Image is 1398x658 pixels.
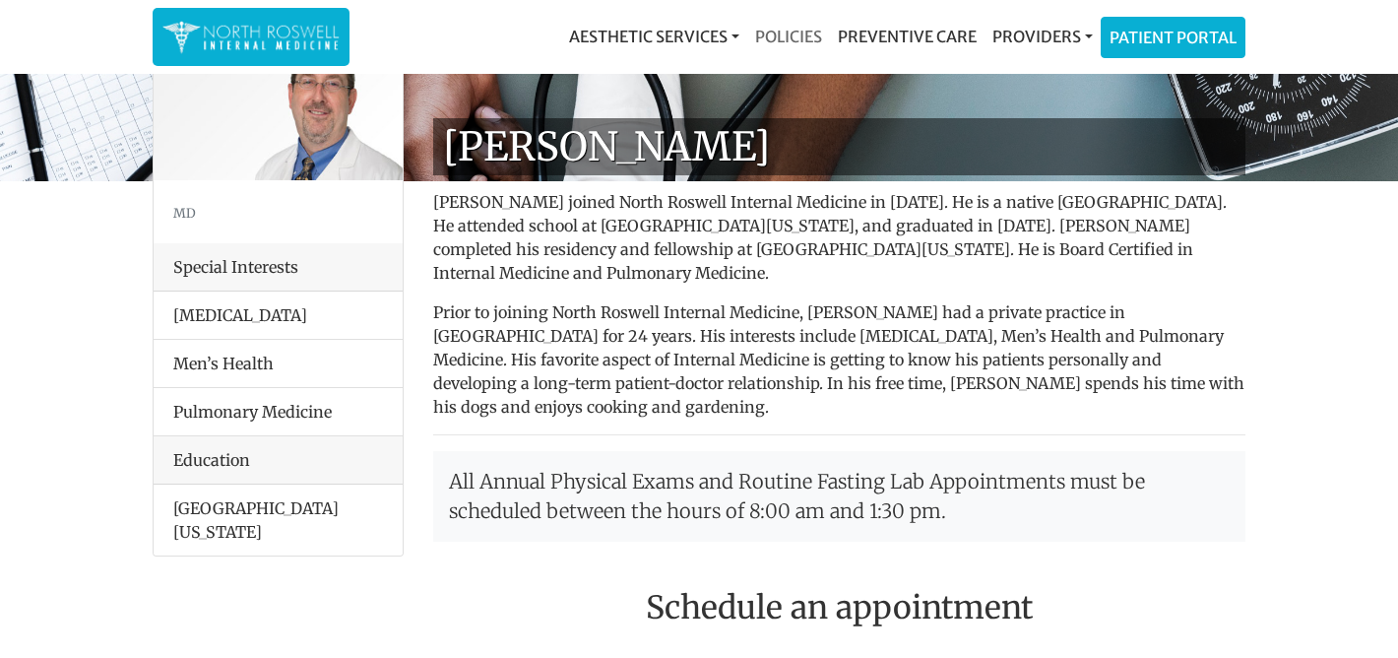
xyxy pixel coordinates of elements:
[154,33,403,180] img: Dr. George Kanes
[985,17,1101,56] a: Providers
[154,436,403,485] div: Education
[154,339,403,388] li: Men’s Health
[433,451,1245,542] p: All Annual Physical Exams and Routine Fasting Lab Appointments must be scheduled between the hour...
[433,300,1245,419] p: Prior to joining North Roswell Internal Medicine, [PERSON_NAME] had a private practice in [GEOGRA...
[561,17,747,56] a: Aesthetic Services
[154,292,403,340] li: [MEDICAL_DATA]
[433,589,1245,626] h2: Schedule an appointment
[154,485,403,556] li: [GEOGRAPHIC_DATA][US_STATE]
[154,243,403,292] div: Special Interests
[154,387,403,436] li: Pulmonary Medicine
[747,17,830,56] a: Policies
[433,118,1245,175] h1: [PERSON_NAME]
[173,205,196,221] small: MD
[1102,18,1244,57] a: Patient Portal
[830,17,985,56] a: Preventive Care
[162,18,340,56] img: North Roswell Internal Medicine
[433,190,1245,285] p: [PERSON_NAME] joined North Roswell Internal Medicine in [DATE]. He is a native [GEOGRAPHIC_DATA]....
